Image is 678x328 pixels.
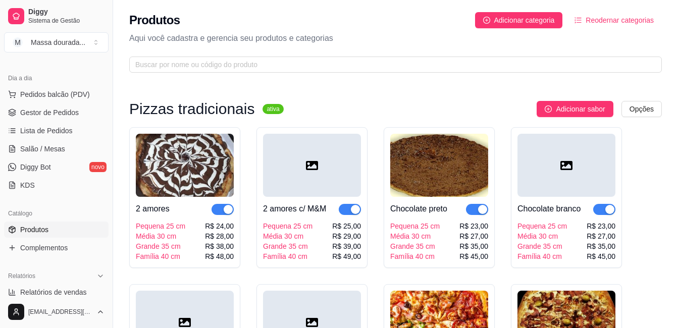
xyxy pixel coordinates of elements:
span: Reodernar categorias [586,15,654,26]
div: R$ 35,00 [459,241,488,251]
span: Complementos [20,243,68,253]
input: Buscar por nome ou código do produto [135,59,648,70]
a: KDS [4,177,109,193]
a: Relatórios de vendas [4,284,109,300]
span: plus-circle [483,17,490,24]
span: ordered-list [575,17,582,24]
span: KDS [20,180,35,190]
div: Família 40 cm [136,251,185,261]
a: Gestor de Pedidos [4,104,109,121]
span: Adicionar sabor [556,103,605,115]
div: Catálogo [4,205,109,222]
button: Adicionar categoria [475,12,563,28]
div: R$ 24,00 [205,221,234,231]
button: Opções [621,101,662,117]
div: Média 30 cm [263,231,312,241]
span: Adicionar categoria [494,15,555,26]
span: Salão / Mesas [20,144,65,154]
span: [EMAIL_ADDRESS][DOMAIN_NAME] [28,308,92,316]
div: Chocolate branco [517,203,581,215]
div: Pequena 25 cm [517,221,567,231]
span: plus-circle [545,105,552,113]
div: R$ 45,00 [459,251,488,261]
p: Aqui você cadastra e gerencia seu produtos e categorias [129,32,662,44]
button: [EMAIL_ADDRESS][DOMAIN_NAME] [4,300,109,324]
div: Massa dourada ... [31,37,85,47]
a: Salão / Mesas [4,141,109,157]
div: Grande 35 cm [390,241,440,251]
a: Lista de Pedidos [4,123,109,139]
span: M [13,37,23,47]
div: Grande 35 cm [263,241,312,251]
div: Família 40 cm [263,251,312,261]
a: DiggySistema de Gestão [4,4,109,28]
div: R$ 27,00 [459,231,488,241]
span: Lista de Pedidos [20,126,73,136]
span: Pedidos balcão (PDV) [20,89,90,99]
div: Grande 35 cm [517,241,567,251]
button: Select a team [4,32,109,52]
div: R$ 27,00 [587,231,615,241]
div: Pequena 25 cm [263,221,312,231]
div: R$ 45,00 [587,251,615,261]
div: Chocolate preto [390,203,447,215]
button: Pedidos balcão (PDV) [4,86,109,102]
span: Diggy [28,8,105,17]
div: R$ 28,00 [205,231,234,241]
div: R$ 38,00 [205,241,234,251]
div: Pequena 25 cm [136,221,185,231]
div: R$ 48,00 [205,251,234,261]
div: R$ 39,00 [332,241,361,251]
button: Reodernar categorias [566,12,662,28]
img: product-image [136,134,234,197]
div: Grande 35 cm [136,241,185,251]
div: 2 amores [136,203,170,215]
a: Complementos [4,240,109,256]
h2: Produtos [129,12,180,28]
span: Sistema de Gestão [28,17,105,25]
div: R$ 23,00 [587,221,615,231]
div: Família 40 cm [517,251,567,261]
div: R$ 49,00 [332,251,361,261]
span: Relatórios [8,272,35,280]
div: Dia a dia [4,70,109,86]
div: 2 amores c/ M&M [263,203,326,215]
div: R$ 29,00 [332,231,361,241]
sup: ativa [263,104,283,114]
span: Opções [630,103,654,115]
div: R$ 23,00 [459,221,488,231]
span: Produtos [20,225,48,235]
div: R$ 25,00 [332,221,361,231]
img: product-image [390,134,488,197]
a: Produtos [4,222,109,238]
span: Diggy Bot [20,162,51,172]
a: Diggy Botnovo [4,159,109,175]
div: R$ 35,00 [587,241,615,251]
div: Média 30 cm [390,231,440,241]
button: Adicionar sabor [537,101,613,117]
h3: Pizzas tradicionais [129,103,254,115]
div: Família 40 cm [390,251,440,261]
span: Relatórios de vendas [20,287,87,297]
div: Média 30 cm [136,231,185,241]
div: Média 30 cm [517,231,567,241]
span: Gestor de Pedidos [20,107,79,118]
div: Pequena 25 cm [390,221,440,231]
